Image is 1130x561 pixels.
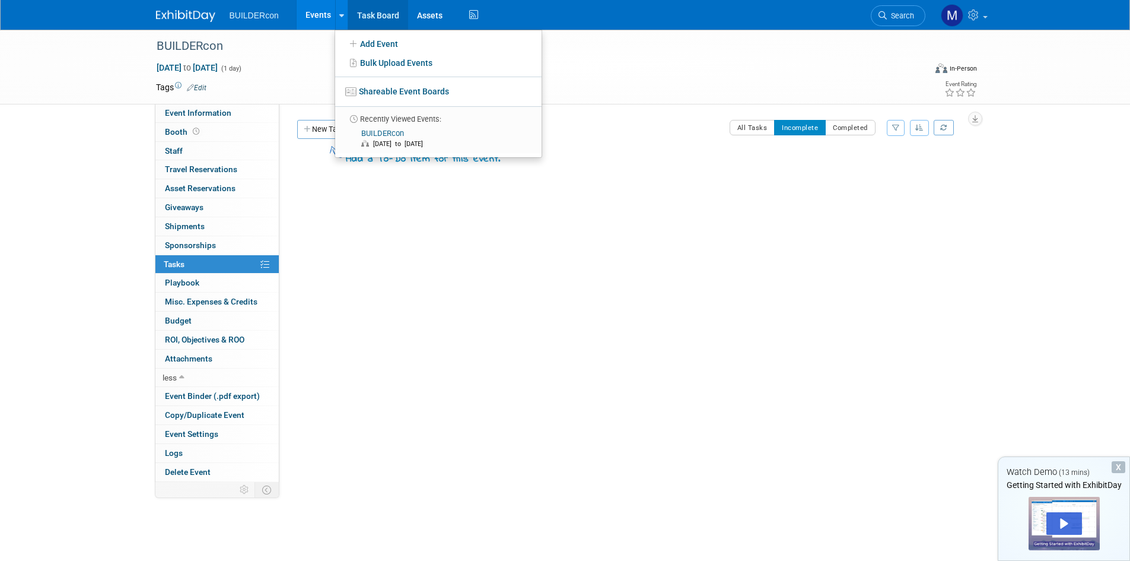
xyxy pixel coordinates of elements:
span: Budget [165,316,192,325]
span: Travel Reservations [165,164,237,174]
span: [DATE] [DATE] [156,62,218,73]
span: Shipments [165,221,205,231]
span: Delete Event [165,467,211,477]
a: Attachments [155,350,279,368]
a: Event Information [155,104,279,122]
td: Tags [156,81,206,93]
a: BUILDERcon [DATE] to [DATE] [339,125,537,153]
div: Event Rating [944,81,976,87]
span: less [163,373,177,382]
span: (1 day) [220,65,241,72]
a: Booth [155,123,279,141]
a: Add Event [335,34,542,53]
li: Recently Viewed Events: [335,106,542,125]
span: Attachments [165,354,212,363]
a: Giveaways [155,198,279,217]
a: Misc. Expenses & Credits [155,293,279,311]
a: Event Binder (.pdf export) [155,387,279,405]
a: Bulk Upload Events [335,53,542,72]
div: In-Person [949,64,977,73]
a: ROI, Objectives & ROO [155,331,279,349]
div: Getting Started with ExhibitDay [998,479,1129,491]
a: Event Settings [155,425,279,443]
button: Completed [825,120,876,135]
span: Event Settings [165,429,218,439]
a: Logs [155,444,279,462]
button: New Task [297,120,352,139]
a: Playbook [155,274,279,292]
div: Play [1046,512,1082,535]
span: Booth [165,127,202,137]
a: Tasks [155,255,279,274]
span: Tasks [164,259,184,269]
div: Event Format [855,62,978,80]
a: Search [871,5,925,26]
a: less [155,369,279,387]
img: Marygrace House [941,4,963,27]
span: Booth not reserved yet [190,127,202,136]
span: Event Binder (.pdf export) [165,391,260,401]
div: Dismiss [1112,461,1125,473]
span: Event Information [165,108,231,118]
span: (13 mins) [1059,468,1090,477]
a: Shareable Event Boards [335,81,542,102]
a: Shipments [155,217,279,236]
div: Add a To-Do item for this event. [346,153,501,167]
td: Personalize Event Tab Strip [234,482,255,497]
a: Staff [155,142,279,160]
span: Search [887,11,914,20]
button: All Tasks [730,120,775,135]
img: ExhibitDay [156,10,215,22]
div: BUILDERcon [152,36,908,57]
span: Copy/Duplicate Event [165,410,244,420]
a: Asset Reservations [155,179,279,198]
span: Giveaways [165,202,203,212]
span: to [182,63,193,72]
a: Refresh [934,120,954,135]
span: Playbook [165,278,199,287]
span: Misc. Expenses & Credits [165,297,257,306]
a: Delete Event [155,463,279,481]
a: Sponsorships [155,236,279,255]
a: Edit [187,84,206,92]
span: BUILDERcon [230,11,279,20]
span: Sponsorships [165,240,216,250]
a: Copy/Duplicate Event [155,406,279,424]
a: Budget [155,312,279,330]
span: Staff [165,146,183,156]
div: Watch Demo [998,466,1129,478]
a: Travel Reservations [155,160,279,179]
button: Incomplete [774,120,826,135]
img: seventboard-3.png [345,87,356,96]
span: Logs [165,448,183,458]
span: ROI, Objectives & ROO [165,335,244,344]
img: Format-Inperson.png [935,64,947,73]
td: Toggle Event Tabs [254,482,279,497]
span: Asset Reservations [165,183,235,193]
span: [DATE] to [DATE] [373,140,429,148]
